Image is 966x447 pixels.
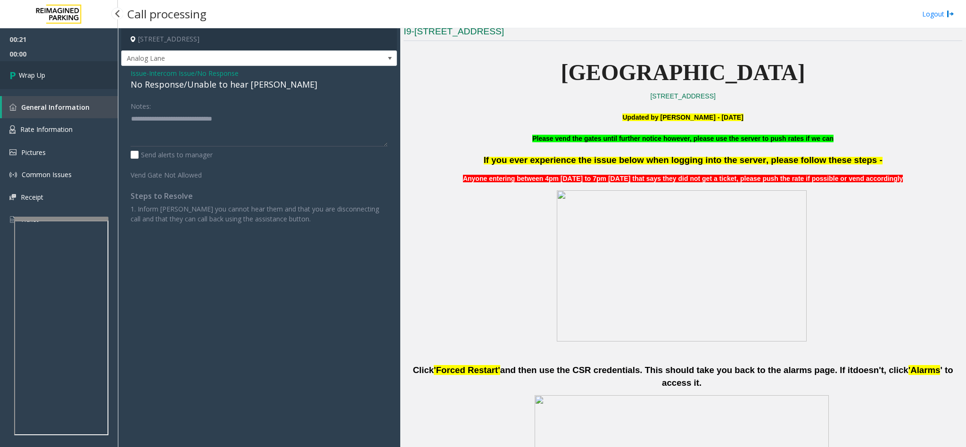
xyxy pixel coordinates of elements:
span: , click [884,365,908,375]
img: 'icon' [9,149,17,155]
span: Anyone entering between 4pm [DATE] to 7pm [DATE] that says they did not get a ticket, please push... [463,175,903,182]
span: and then use the CSR credentials. This should take you back to the alarms page. If it [500,365,853,375]
label: Send alerts to manager [131,150,213,160]
span: [GEOGRAPHIC_DATA] [561,60,805,85]
span: ' to access it. [662,365,953,388]
span: Issue [131,68,147,78]
a: [STREET_ADDRESS] [650,92,715,100]
span: Analog Lane [122,51,342,66]
a: General Information [2,96,118,118]
span: Receipt [21,193,43,202]
label: Vend Gate Not Allowed [128,167,237,180]
span: Rate Information [20,125,73,134]
h4: [STREET_ADDRESS] [121,28,397,50]
img: 'icon' [9,215,16,224]
div: No Response/Unable to hear [PERSON_NAME] [131,78,388,91]
img: logout [947,9,954,19]
span: 'Alarms [908,365,941,375]
span: 'Forced Restart' [434,365,500,375]
h4: Steps to Resolve [131,192,388,201]
p: 1. Inform [PERSON_NAME] you cannot hear them and that you are disconnecting call and that they ca... [131,204,388,224]
label: Notes: [131,98,151,111]
span: doesn't [853,365,884,375]
span: Wrap Up [19,70,45,80]
h3: I9-[STREET_ADDRESS] [404,25,962,41]
img: 'icon' [9,125,16,134]
img: 'icon' [9,104,17,111]
span: Ticket [20,215,39,224]
span: Pictures [21,148,46,157]
span: General Information [21,103,90,112]
b: Updated by [PERSON_NAME] - [DATE] [622,114,743,121]
span: - [147,69,239,78]
span: Intercom Issue/No Response [149,68,239,78]
span: If you ever experience the issue below when logging into the server, please follow these steps - [484,155,883,165]
span: Common Issues [22,170,72,179]
img: 'icon' [9,194,16,200]
span: Click [413,365,434,375]
img: 'icon' [9,171,17,179]
a: Logout [922,9,954,19]
h3: Call processing [123,2,211,25]
b: Please vend the gates until further notice however, please use the server to push rates if we can [532,135,834,142]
